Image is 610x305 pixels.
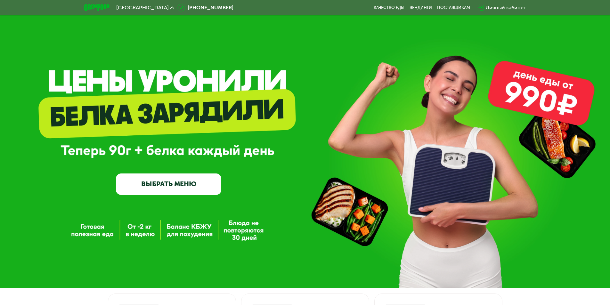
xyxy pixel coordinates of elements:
[437,5,470,10] div: поставщикам
[116,5,169,10] span: [GEOGRAPHIC_DATA]
[486,4,526,12] div: Личный кабинет
[374,5,404,10] a: Качество еды
[410,5,432,10] a: Вендинги
[177,4,233,12] a: [PHONE_NUMBER]
[116,173,221,195] a: ВЫБРАТЬ МЕНЮ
